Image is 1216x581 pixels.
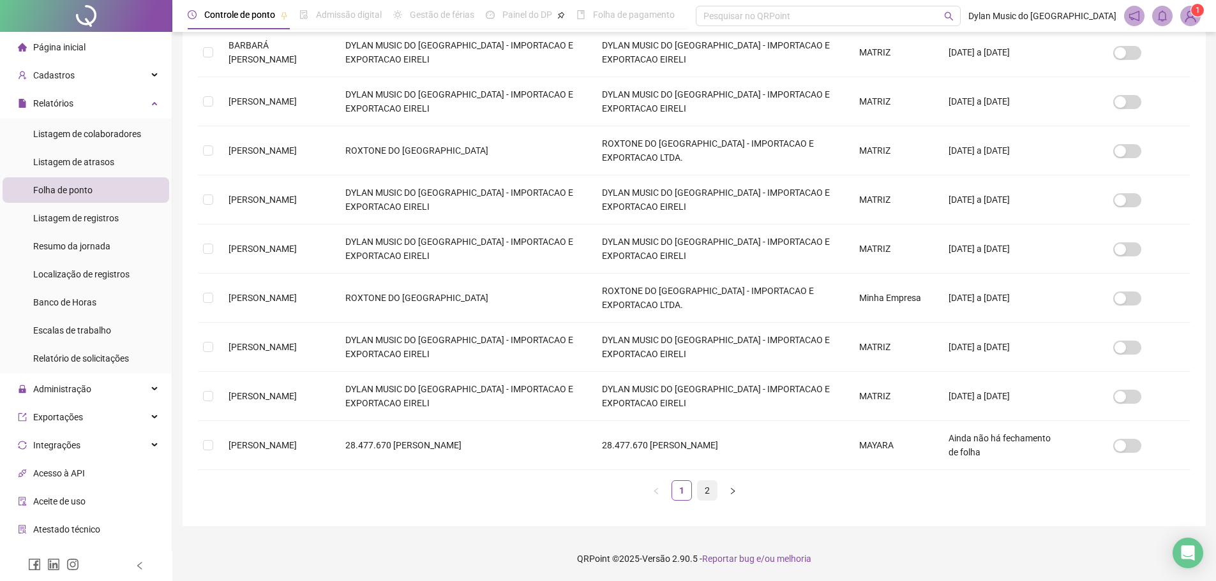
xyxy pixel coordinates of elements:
td: DYLAN MUSIC DO [GEOGRAPHIC_DATA] - IMPORTACAO E EXPORTACAO EIRELI [335,28,592,77]
span: [PERSON_NAME] [229,440,297,450]
div: Open Intercom Messenger [1173,538,1203,568]
span: pushpin [557,11,565,19]
a: 1 [672,481,691,500]
td: MAYARA [849,421,938,470]
img: 57948 [1181,6,1200,26]
td: Minha Empresa [849,274,938,323]
td: ROXTONE DO [GEOGRAPHIC_DATA] - IMPORTACAO E EXPORTACAO LTDA. [592,126,849,175]
span: Atestado técnico [33,524,100,534]
span: file [18,99,27,108]
span: api [18,469,27,478]
td: MATRIZ [849,28,938,77]
li: Próxima página [723,480,743,501]
span: Reportar bug e/ou melhoria [702,554,811,564]
span: home [18,43,27,52]
td: MATRIZ [849,126,938,175]
footer: QRPoint © 2025 - 2.90.5 - [172,536,1216,581]
td: DYLAN MUSIC DO [GEOGRAPHIC_DATA] - IMPORTACAO E EXPORTACAO EIRELI [335,77,592,126]
td: 28.477.670 [PERSON_NAME] [335,421,592,470]
td: MATRIZ [849,77,938,126]
span: pushpin [280,11,288,19]
span: Folha de ponto [33,185,93,195]
span: Exportações [33,412,83,422]
td: MATRIZ [849,372,938,421]
td: ROXTONE DO [GEOGRAPHIC_DATA] [335,274,592,323]
span: instagram [66,558,79,571]
span: search [944,11,954,21]
span: Versão [642,554,670,564]
span: left [135,561,144,570]
td: DYLAN MUSIC DO [GEOGRAPHIC_DATA] - IMPORTACAO E EXPORTACAO EIRELI [592,372,849,421]
span: Banco de Horas [33,297,96,307]
td: [DATE] a [DATE] [938,323,1065,372]
li: Página anterior [646,480,666,501]
td: [DATE] a [DATE] [938,28,1065,77]
span: Folha de pagamento [593,10,675,20]
span: Acesso à API [33,468,85,478]
td: ROXTONE DO [GEOGRAPHIC_DATA] - IMPORTACAO E EXPORTACAO LTDA. [592,274,849,323]
td: DYLAN MUSIC DO [GEOGRAPHIC_DATA] - IMPORTACAO E EXPORTACAO EIRELI [592,224,849,274]
span: solution [18,525,27,534]
span: Relatório de solicitações [33,353,129,364]
td: DYLAN MUSIC DO [GEOGRAPHIC_DATA] - IMPORTACAO E EXPORTACAO EIRELI [335,323,592,372]
span: Aceite de uso [33,496,86,506]
span: Controle de ponto [204,10,275,20]
sup: Atualize o seu contato no menu Meus Dados [1191,4,1204,17]
td: 28.477.670 [PERSON_NAME] [592,421,849,470]
span: [PERSON_NAME] [229,145,297,156]
span: Localização de registros [33,269,130,279]
span: Cadastros [33,70,75,80]
td: MATRIZ [849,175,938,224]
span: Administração [33,384,91,394]
span: Ainda não há fechamento de folha [949,433,1051,457]
td: DYLAN MUSIC DO [GEOGRAPHIC_DATA] - IMPORTACAO E EXPORTACAO EIRELI [335,372,592,421]
td: [DATE] a [DATE] [938,175,1065,224]
span: Integrações [33,440,80,450]
span: linkedin [47,558,60,571]
span: Painel do DP [502,10,552,20]
button: left [646,480,666,501]
span: Escalas de trabalho [33,325,111,335]
td: DYLAN MUSIC DO [GEOGRAPHIC_DATA] - IMPORTACAO E EXPORTACAO EIRELI [335,224,592,274]
td: DYLAN MUSIC DO [GEOGRAPHIC_DATA] - IMPORTACAO E EXPORTACAO EIRELI [592,323,849,372]
td: DYLAN MUSIC DO [GEOGRAPHIC_DATA] - IMPORTACAO E EXPORTACAO EIRELI [592,28,849,77]
span: lock [18,385,27,393]
span: notification [1129,10,1140,22]
td: MATRIZ [849,224,938,274]
span: Relatórios [33,98,73,108]
span: audit [18,497,27,506]
span: [PERSON_NAME] [229,96,297,107]
td: [DATE] a [DATE] [938,126,1065,175]
td: [DATE] a [DATE] [938,224,1065,274]
span: user-add [18,71,27,80]
span: sun [393,10,402,19]
span: Listagem de colaboradores [33,129,141,139]
span: Gestão de férias [410,10,474,20]
td: [DATE] a [DATE] [938,372,1065,421]
td: ROXTONE DO [GEOGRAPHIC_DATA] [335,126,592,175]
span: Página inicial [33,42,86,52]
span: Dylan Music do [GEOGRAPHIC_DATA] [968,9,1116,23]
td: [DATE] a [DATE] [938,77,1065,126]
span: [PERSON_NAME] [229,342,297,352]
span: [PERSON_NAME] [229,293,297,303]
span: file-done [299,10,308,19]
span: [PERSON_NAME] [229,244,297,254]
span: 1 [1196,6,1200,15]
td: DYLAN MUSIC DO [GEOGRAPHIC_DATA] - IMPORTACAO E EXPORTACAO EIRELI [592,175,849,224]
span: sync [18,441,27,450]
span: bell [1157,10,1168,22]
span: clock-circle [188,10,197,19]
td: DYLAN MUSIC DO [GEOGRAPHIC_DATA] - IMPORTACAO E EXPORTACAO EIRELI [592,77,849,126]
span: book [576,10,585,19]
td: [DATE] a [DATE] [938,274,1065,323]
span: dashboard [486,10,495,19]
td: MATRIZ [849,323,938,372]
td: DYLAN MUSIC DO [GEOGRAPHIC_DATA] - IMPORTACAO E EXPORTACAO EIRELI [335,175,592,224]
li: 1 [672,480,692,501]
span: Resumo da jornada [33,241,110,251]
span: [PERSON_NAME] [229,391,297,401]
span: export [18,413,27,422]
li: 2 [697,480,717,501]
span: right [729,487,737,495]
